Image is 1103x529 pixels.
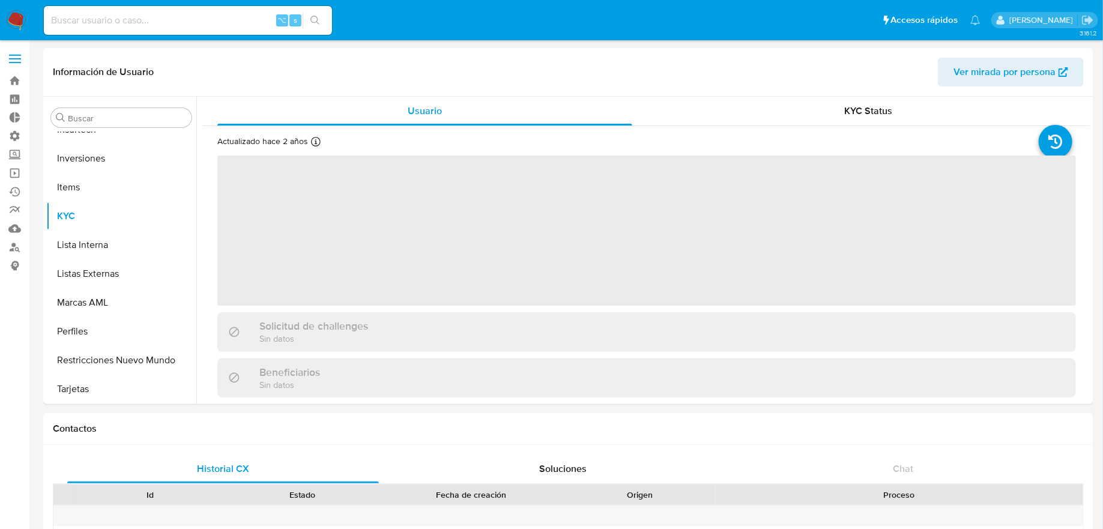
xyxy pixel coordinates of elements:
[387,489,555,501] div: Fecha de creación
[46,259,196,288] button: Listas Externas
[217,358,1076,398] div: BeneficiariosSin datos
[53,423,1084,435] h1: Contactos
[259,333,368,344] p: Sin datos
[953,58,1056,86] span: Ver mirada por persona
[46,375,196,404] button: Tarjetas
[893,462,914,476] span: Chat
[46,346,196,375] button: Restricciones Nuevo Mundo
[539,462,587,476] span: Soluciones
[46,202,196,231] button: KYC
[845,104,893,118] span: KYC Status
[46,173,196,202] button: Items
[970,15,981,25] a: Notificaciones
[408,104,442,118] span: Usuario
[217,156,1076,306] span: ‌
[197,462,249,476] span: Historial CX
[1081,14,1094,26] a: Salir
[938,58,1084,86] button: Ver mirada por persona
[56,113,65,122] button: Buscar
[68,113,187,124] input: Buscar
[294,14,297,26] span: s
[259,366,320,379] h3: Beneficiarios
[44,13,332,28] input: Buscar usuario o caso...
[724,489,1075,501] div: Proceso
[83,489,218,501] div: Id
[217,312,1076,351] div: Solicitud de challengesSin datos
[303,12,327,29] button: search-icon
[235,489,370,501] div: Estado
[53,66,154,78] h1: Información de Usuario
[217,136,308,147] p: Actualizado hace 2 años
[46,144,196,173] button: Inversiones
[259,379,320,390] p: Sin datos
[572,489,707,501] div: Origen
[1009,14,1077,26] p: eric.malcangi@mercadolibre.com
[259,319,368,333] h3: Solicitud de challenges
[46,317,196,346] button: Perfiles
[277,14,286,26] span: ⌥
[46,231,196,259] button: Lista Interna
[891,14,958,26] span: Accesos rápidos
[46,288,196,317] button: Marcas AML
